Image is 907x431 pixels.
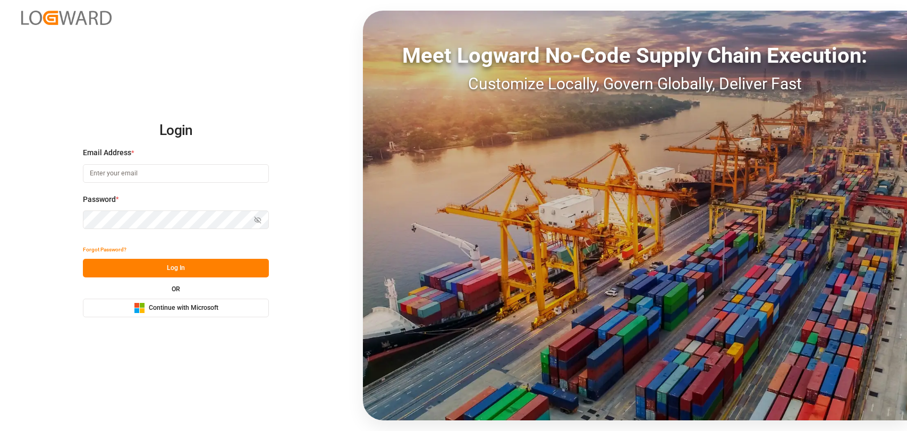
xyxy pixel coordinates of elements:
[363,40,907,72] div: Meet Logward No-Code Supply Chain Execution:
[83,194,116,205] span: Password
[83,299,269,317] button: Continue with Microsoft
[83,259,269,277] button: Log In
[172,286,180,292] small: OR
[83,164,269,183] input: Enter your email
[83,240,126,259] button: Forgot Password?
[149,303,218,313] span: Continue with Microsoft
[83,147,131,158] span: Email Address
[83,114,269,148] h2: Login
[21,11,112,25] img: Logward_new_orange.png
[363,72,907,96] div: Customize Locally, Govern Globally, Deliver Fast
